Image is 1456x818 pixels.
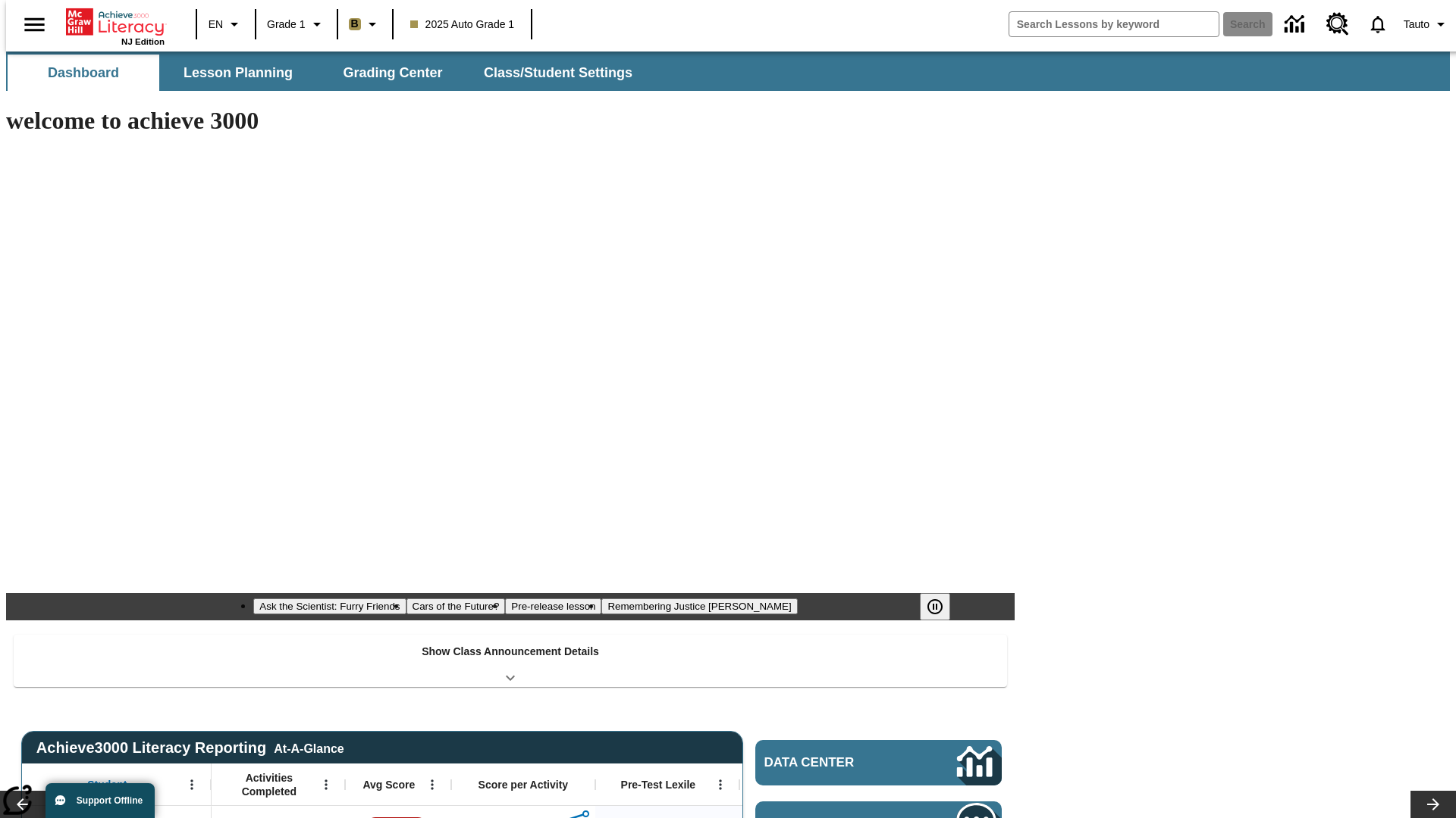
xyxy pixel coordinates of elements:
button: Open Menu [180,773,203,796]
span: Avg Score [362,778,415,791]
span: Achieve3000 Literacy Reporting [36,739,344,757]
button: Open side menu [12,2,57,47]
span: Activities Completed [219,771,319,798]
a: Data Center [755,740,1002,785]
div: Home [66,5,165,46]
button: Boost Class color is light brown. Change class color [343,11,388,38]
span: Tauto [1404,17,1429,33]
a: Data Center [1276,4,1317,45]
span: EN [209,17,223,33]
a: Resource Center, Will open in new tab [1317,4,1358,45]
button: Language: EN, Select a language [202,11,250,38]
button: Open Menu [709,773,732,796]
button: Lesson carousel, Next [1410,791,1456,818]
div: Show Class Announcement Details [14,635,1007,687]
span: Student [87,778,127,791]
h1: welcome to achieve 3000 [6,107,1015,135]
button: Slide 3 Pre-release lesson [505,598,601,614]
input: search field [1009,12,1219,36]
button: Grading Center [317,55,469,91]
button: Open Menu [315,773,337,796]
button: Grade: Grade 1, Select a grade [261,11,332,38]
span: Data Center [764,755,906,770]
button: Lesson Planning [162,55,314,91]
div: SubNavbar [6,55,646,91]
button: Profile/Settings [1398,11,1456,38]
span: Support Offline [77,795,143,806]
div: Pause [920,593,965,620]
button: Slide 2 Cars of the Future? [406,598,506,614]
button: Dashboard [8,55,159,91]
span: Score per Activity [479,778,569,791]
div: At-A-Glance [274,739,344,756]
button: Slide 1 Ask the Scientist: Furry Friends [253,598,406,614]
p: Show Class Announcement Details [422,644,599,660]
div: SubNavbar [6,52,1450,91]
span: Pre-Test Lexile [621,778,696,791]
a: Notifications [1358,5,1398,44]
span: B [351,14,359,33]
button: Open Menu [421,773,444,796]
a: Home [66,7,165,37]
span: 2025 Auto Grade 1 [410,17,515,33]
span: Grade 1 [267,17,306,33]
button: Slide 4 Remembering Justice O'Connor [601,598,797,614]
button: Class/Student Settings [472,55,645,91]
button: Support Offline [45,783,155,818]
span: NJ Edition [121,37,165,46]
button: Pause [920,593,950,620]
